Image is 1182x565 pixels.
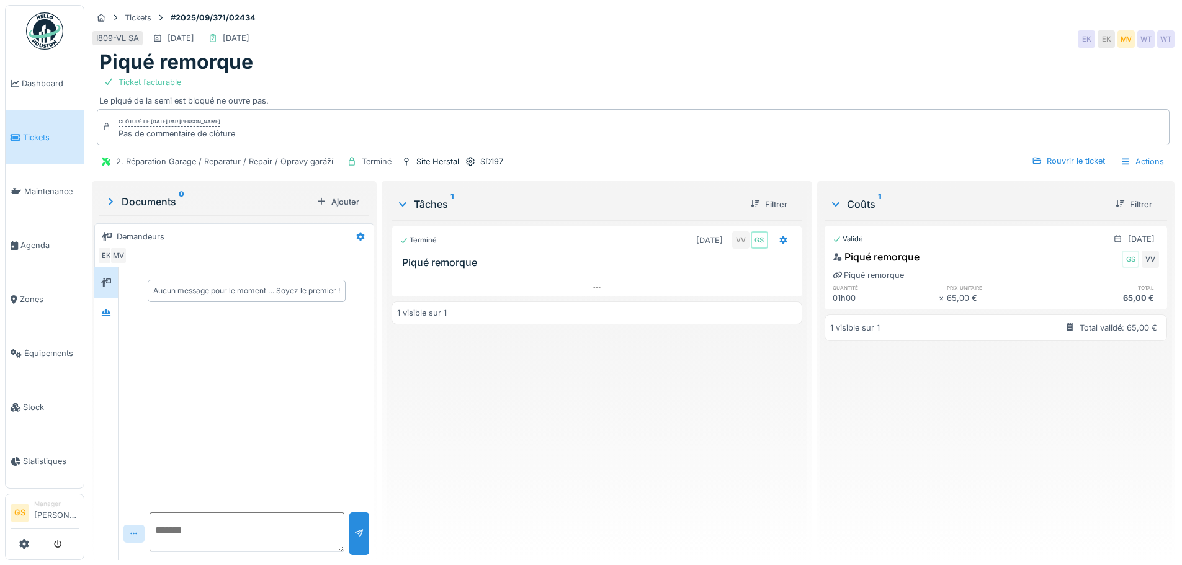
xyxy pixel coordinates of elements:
span: Équipements [24,347,79,359]
a: GS Manager[PERSON_NAME] [11,499,79,529]
div: Terminé [400,235,437,246]
div: Tickets [125,12,151,24]
span: Dashboard [22,78,79,89]
li: GS [11,504,29,522]
a: Équipements [6,326,84,380]
sup: 1 [878,197,881,211]
div: 65,00 € [947,292,1053,304]
div: Validé [833,234,863,244]
div: 1 visible sur 1 [830,322,880,334]
div: [DATE] [1128,233,1155,245]
span: Statistiques [23,455,79,467]
h6: total [1053,283,1159,291]
div: Clôturé le [DATE] par [PERSON_NAME] [119,118,220,127]
div: [DATE] [223,32,249,44]
div: Piqué remorque [833,249,920,264]
div: Filtrer [1110,196,1157,213]
div: MV [110,247,127,264]
div: Rouvrir le ticket [1027,153,1110,169]
sup: 0 [179,194,184,209]
img: Badge_color-CXgf-gQk.svg [26,12,63,50]
div: GS [751,231,768,249]
div: Le piqué de la semi est bloqué ne ouvre pas. [99,74,1167,107]
div: SD197 [480,156,503,167]
div: VV [1142,251,1159,268]
div: 1 visible sur 1 [397,307,447,319]
div: Site Herstal [416,156,459,167]
div: I809-VL SA [96,32,139,44]
div: Ajouter [311,194,364,210]
span: Zones [20,293,79,305]
div: Filtrer [745,196,792,213]
div: × [939,292,947,304]
a: Zones [6,272,84,326]
h1: Piqué remorque [99,50,253,74]
a: Tickets [6,110,84,164]
span: Stock [23,401,79,413]
a: Dashboard [6,56,84,110]
h6: quantité [833,283,939,291]
div: 2. Réparation Garage / Reparatur / Repair / Opravy garáží [116,156,333,167]
div: [DATE] [168,32,194,44]
h6: prix unitaire [947,283,1053,291]
div: VV [732,231,750,249]
div: [DATE] [696,234,723,246]
a: Agenda [6,218,84,272]
span: Maintenance [24,185,79,197]
li: [PERSON_NAME] [34,499,79,526]
div: Manager [34,499,79,509]
div: Actions [1115,153,1170,171]
div: Aucun message pour le moment … Soyez le premier ! [153,285,340,296]
h3: Piqué remorque [402,257,796,269]
div: GS [1122,251,1139,268]
span: Agenda [20,239,79,251]
div: Terminé [362,156,392,167]
div: Coûts [830,197,1105,211]
div: 65,00 € [1053,292,1159,304]
div: Ticket facturable [119,76,181,88]
a: Statistiques [6,434,84,488]
a: Stock [6,380,84,434]
div: EK [97,247,115,264]
div: EK [1078,30,1095,48]
div: Documents [104,194,311,209]
div: Total validé: 65,00 € [1080,322,1157,334]
div: Tâches [396,197,740,211]
span: Tickets [23,131,79,143]
div: Piqué remorque [833,269,904,281]
div: MV [1117,30,1135,48]
sup: 1 [450,197,454,211]
div: WT [1157,30,1175,48]
div: Demandeurs [117,231,164,242]
div: EK [1098,30,1115,48]
div: Pas de commentaire de clôture [119,128,235,140]
a: Maintenance [6,164,84,218]
strong: #2025/09/371/02434 [166,12,261,24]
div: WT [1137,30,1155,48]
div: 01h00 [833,292,939,304]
